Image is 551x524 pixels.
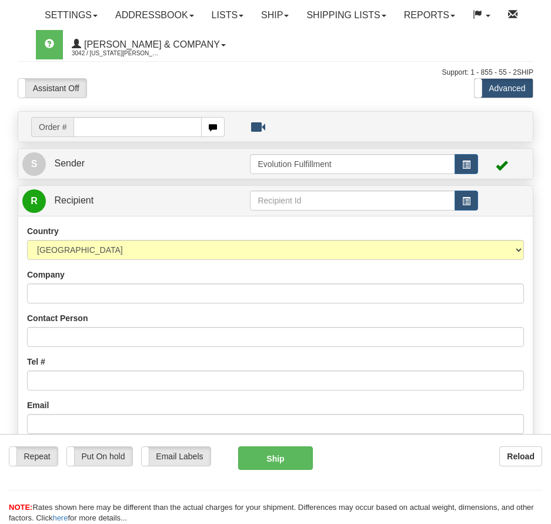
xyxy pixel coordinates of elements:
[36,1,106,30] a: Settings
[499,446,542,466] button: Reload
[67,447,132,466] label: Put On hold
[18,68,533,78] div: Support: 1 - 855 - 55 - 2SHIP
[250,154,455,174] input: Sender Id
[27,225,59,237] label: Country
[81,39,220,49] span: [PERSON_NAME] & Company
[22,189,46,213] span: R
[27,399,49,411] label: Email
[22,189,225,213] a: R Recipient
[106,1,203,30] a: Addressbook
[507,452,535,461] b: Reload
[27,269,65,281] label: Company
[52,513,68,522] a: here
[54,158,85,168] span: Sender
[395,1,464,30] a: Reports
[31,117,74,137] span: Order #
[298,1,395,30] a: Shipping lists
[475,79,533,98] label: Advanced
[18,79,86,98] label: Assistant Off
[252,1,298,30] a: Ship
[203,1,252,30] a: Lists
[9,447,58,466] label: Repeat
[238,446,312,470] button: Ship
[142,447,211,466] label: Email Labels
[63,30,235,59] a: [PERSON_NAME] & Company 3042 / [US_STATE][PERSON_NAME]
[22,152,250,176] a: S Sender
[72,48,160,59] span: 3042 / [US_STATE][PERSON_NAME]
[27,312,88,324] label: Contact Person
[54,195,93,205] span: Recipient
[524,202,550,322] iframe: chat widget
[9,503,32,512] span: NOTE:
[22,152,46,176] span: S
[27,356,45,368] label: Tel #
[250,191,455,211] input: Recipient Id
